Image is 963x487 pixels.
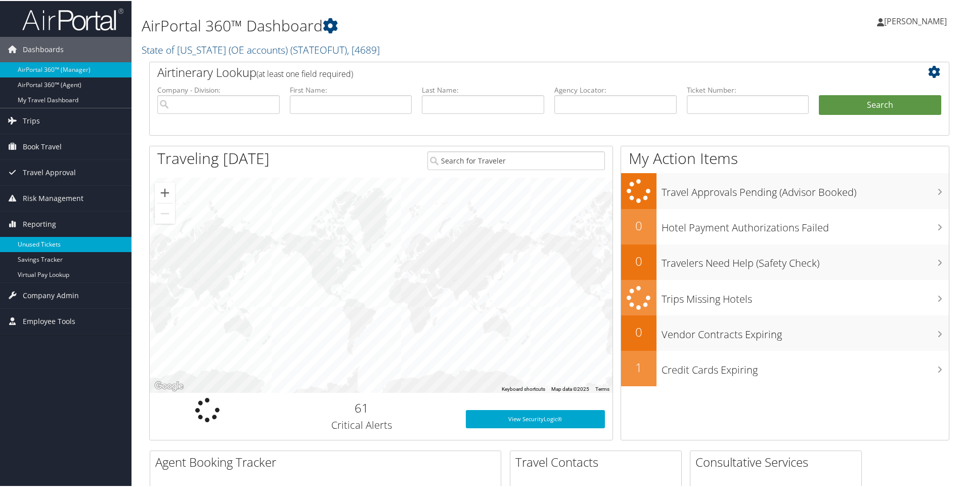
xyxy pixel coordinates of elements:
[662,215,949,234] h3: Hotel Payment Authorizations Failed
[466,409,605,427] a: View SecurityLogic®
[595,385,609,391] a: Terms (opens in new tab)
[155,453,501,470] h2: Agent Booking Tracker
[621,216,656,233] h2: 0
[621,243,949,279] a: 0Travelers Need Help (Safety Check)
[515,453,681,470] h2: Travel Contacts
[621,252,656,269] h2: 0
[290,42,347,56] span: ( STATEOFUT )
[142,14,685,35] h1: AirPortal 360™ Dashboard
[502,385,545,392] button: Keyboard shortcuts
[290,84,412,94] label: First Name:
[662,250,949,269] h3: Travelers Need Help (Safety Check)
[687,84,809,94] label: Ticket Number:
[621,350,949,385] a: 1Credit Cards Expiring
[23,107,40,133] span: Trips
[554,84,677,94] label: Agency Locator:
[621,322,656,340] h2: 0
[23,308,75,333] span: Employee Tools
[157,84,280,94] label: Company - Division:
[23,36,64,61] span: Dashboards
[422,84,544,94] label: Last Name:
[621,172,949,208] a: Travel Approvals Pending (Advisor Booked)
[23,282,79,307] span: Company Admin
[662,357,949,376] h3: Credit Cards Expiring
[152,379,186,392] a: Open this area in Google Maps (opens a new window)
[23,185,83,210] span: Risk Management
[621,358,656,375] h2: 1
[621,279,949,315] a: Trips Missing Hotels
[23,159,76,184] span: Travel Approval
[157,147,270,168] h1: Traveling [DATE]
[157,63,874,80] h2: Airtinerary Lookup
[273,398,451,416] h2: 61
[819,94,941,114] button: Search
[662,286,949,305] h3: Trips Missing Hotels
[662,179,949,198] h3: Travel Approvals Pending (Advisor Booked)
[273,417,451,431] h3: Critical Alerts
[877,5,957,35] a: [PERSON_NAME]
[23,133,62,158] span: Book Travel
[695,453,861,470] h2: Consultative Services
[621,314,949,350] a: 0Vendor Contracts Expiring
[347,42,380,56] span: , [ 4689 ]
[427,150,605,169] input: Search for Traveler
[152,379,186,392] img: Google
[155,202,175,223] button: Zoom out
[142,42,380,56] a: State of [US_STATE] (OE accounts)
[256,67,353,78] span: (at least one field required)
[884,15,947,26] span: [PERSON_NAME]
[23,211,56,236] span: Reporting
[22,7,123,30] img: airportal-logo.png
[551,385,589,391] span: Map data ©2025
[621,147,949,168] h1: My Action Items
[662,321,949,341] h3: Vendor Contracts Expiring
[621,208,949,243] a: 0Hotel Payment Authorizations Failed
[155,182,175,202] button: Zoom in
